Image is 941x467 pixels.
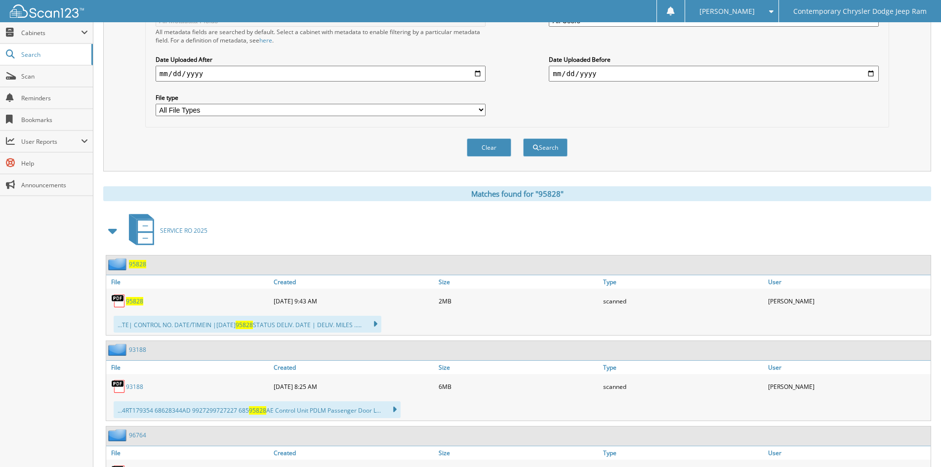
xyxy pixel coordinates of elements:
[126,382,143,391] a: 93188
[249,406,266,415] span: 95828
[436,446,601,460] a: Size
[21,94,88,102] span: Reminders
[129,260,146,268] a: 95828
[129,431,146,439] a: 96764
[699,8,755,14] span: [PERSON_NAME]
[21,159,88,168] span: Help
[601,275,766,289] a: Type
[108,258,129,270] img: folder2.png
[106,361,271,374] a: File
[271,275,436,289] a: Created
[114,401,401,418] div: ...4RT179354 68628344AD 9927299727227 685 AE Control Unit PDLM Passenger Door L...
[111,294,126,308] img: PDF.png
[793,8,927,14] span: Contemporary Chrysler Dodge Jeep Ram
[106,446,271,460] a: File
[21,50,86,59] span: Search
[10,4,84,18] img: scan123-logo-white.svg
[766,361,931,374] a: User
[892,420,941,467] iframe: Chat Widget
[549,66,879,82] input: end
[601,377,766,396] div: scanned
[436,361,601,374] a: Size
[114,316,381,333] div: ...TE| CONTROL NO. DATE/TIMEIN |[DATE] STATUS DELIV. DATE | DELIV. MILES .....
[156,55,486,64] label: Date Uploaded After
[601,361,766,374] a: Type
[436,275,601,289] a: Size
[601,291,766,311] div: scanned
[766,446,931,460] a: User
[271,291,436,311] div: [DATE] 9:43 AM
[271,377,436,396] div: [DATE] 8:25 AM
[111,379,126,394] img: PDF.png
[601,446,766,460] a: Type
[523,138,568,157] button: Search
[156,93,486,102] label: File type
[21,29,81,37] span: Cabinets
[21,116,88,124] span: Bookmarks
[271,361,436,374] a: Created
[436,377,601,396] div: 6MB
[436,291,601,311] div: 2MB
[103,186,931,201] div: Matches found for "95828"
[236,321,253,329] span: 95828
[766,275,931,289] a: User
[106,275,271,289] a: File
[766,291,931,311] div: [PERSON_NAME]
[21,137,81,146] span: User Reports
[21,181,88,189] span: Announcements
[549,55,879,64] label: Date Uploaded Before
[129,345,146,354] a: 93188
[156,28,486,44] div: All metadata fields are searched by default. Select a cabinet with metadata to enable filtering b...
[259,36,272,44] a: here
[160,226,207,235] span: SERVICE RO 2025
[156,66,486,82] input: start
[123,211,207,250] a: SERVICE RO 2025
[108,343,129,356] img: folder2.png
[108,429,129,441] img: folder2.png
[766,377,931,396] div: [PERSON_NAME]
[271,446,436,460] a: Created
[467,138,511,157] button: Clear
[126,297,143,305] a: 95828
[21,72,88,81] span: Scan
